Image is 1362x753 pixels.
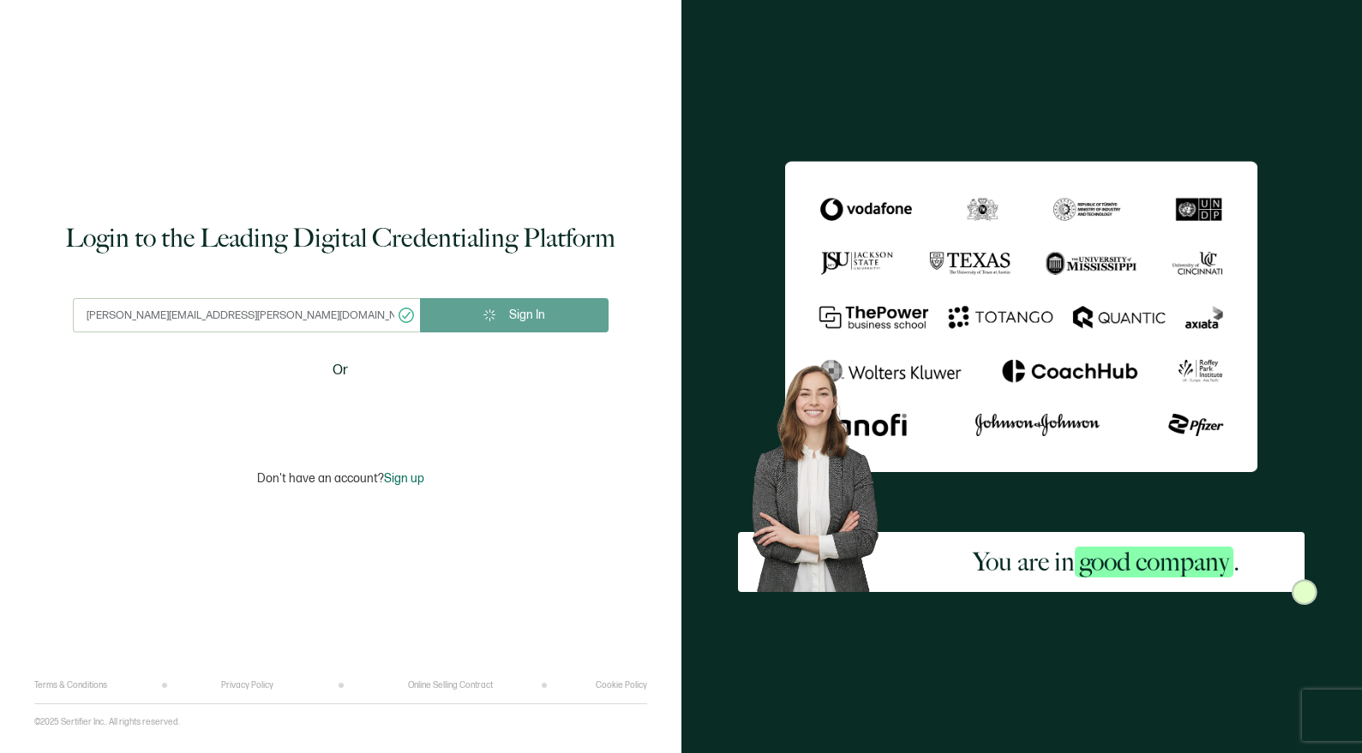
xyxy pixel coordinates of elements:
[596,680,647,690] a: Cookie Policy
[1075,547,1233,577] span: good company
[233,392,447,430] iframe: Sign in with Google Button
[397,306,416,325] ion-icon: checkmark circle outline
[333,360,348,381] span: Or
[384,471,424,486] span: Sign up
[34,680,107,690] a: Terms & Conditions
[65,221,615,255] h1: Login to the Leading Digital Credentialing Platform
[73,298,420,332] input: Enter your work email address
[408,680,493,690] a: Online Selling Contract
[785,161,1257,472] img: Sertifier Login - You are in <span class="strong-h">good company</span>.
[738,354,908,592] img: Sertifier Login - You are in <span class="strong-h">good company</span>. Hero
[257,471,424,486] p: Don't have an account?
[1292,579,1317,605] img: Sertifier Login
[221,680,273,690] a: Privacy Policy
[973,545,1239,579] h2: You are in .
[34,717,180,727] p: ©2025 Sertifier Inc.. All rights reserved.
